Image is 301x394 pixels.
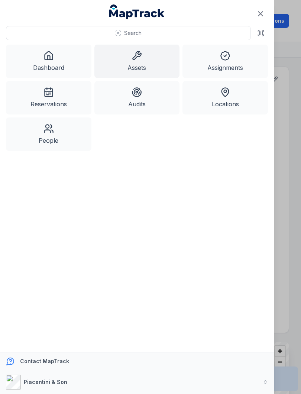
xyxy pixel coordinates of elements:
[109,4,165,19] a: MapTrack
[6,81,91,114] a: Reservations
[253,6,268,22] button: Close navigation
[20,358,69,364] strong: Contact MapTrack
[6,26,251,40] button: Search
[94,45,180,78] a: Assets
[24,379,67,385] strong: Piacentini & Son
[6,45,91,78] a: Dashboard
[124,29,142,37] span: Search
[6,117,91,151] a: People
[182,45,268,78] a: Assignments
[94,81,180,114] a: Audits
[182,81,268,114] a: Locations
